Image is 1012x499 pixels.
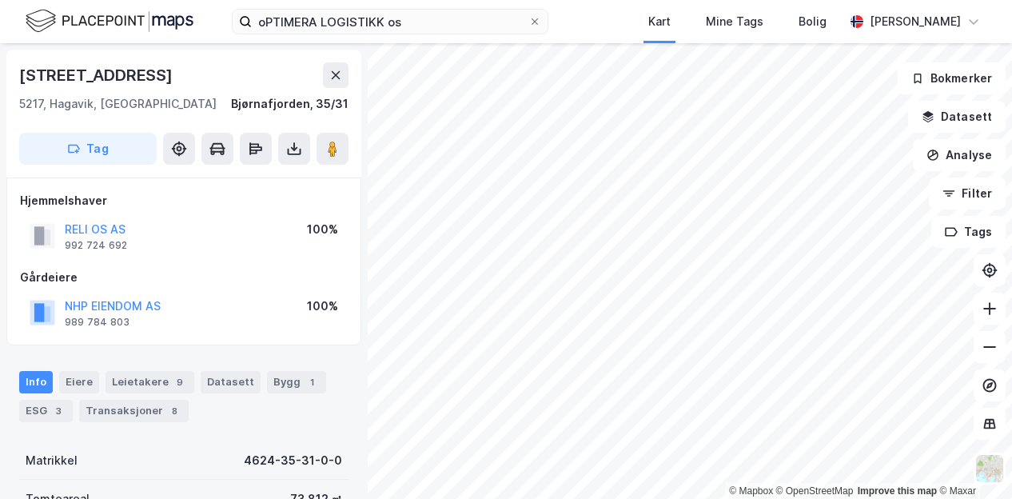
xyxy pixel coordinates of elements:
div: 100% [307,220,338,239]
div: 5217, Hagavik, [GEOGRAPHIC_DATA] [19,94,217,114]
div: [PERSON_NAME] [870,12,961,31]
div: 9 [172,374,188,390]
button: Analyse [913,139,1006,171]
div: Datasett [201,371,261,393]
div: ESG [19,400,73,422]
button: Tags [931,216,1006,248]
div: Hjemmelshaver [20,191,348,210]
div: Kart [648,12,671,31]
div: 989 784 803 [65,316,129,329]
input: Søk på adresse, matrikkel, gårdeiere, leietakere eller personer [252,10,528,34]
div: Gårdeiere [20,268,348,287]
div: 4624-35-31-0-0 [244,451,342,470]
a: Improve this map [858,485,937,497]
div: 8 [166,403,182,419]
img: logo.f888ab2527a4732fd821a326f86c7f29.svg [26,7,193,35]
div: 3 [50,403,66,419]
div: Matrikkel [26,451,78,470]
div: [STREET_ADDRESS] [19,62,176,88]
div: Transaksjoner [79,400,189,422]
iframe: Chat Widget [932,422,1012,499]
div: 1 [304,374,320,390]
div: Bjørnafjorden, 35/31 [231,94,349,114]
button: Filter [929,178,1006,210]
a: OpenStreetMap [776,485,854,497]
div: Bolig [799,12,827,31]
div: Mine Tags [706,12,763,31]
div: Info [19,371,53,393]
button: Bokmerker [898,62,1006,94]
button: Datasett [908,101,1006,133]
div: 100% [307,297,338,316]
div: Leietakere [106,371,194,393]
button: Tag [19,133,157,165]
div: Bygg [267,371,326,393]
div: Eiere [59,371,99,393]
a: Mapbox [729,485,773,497]
div: Kontrollprogram for chat [932,422,1012,499]
div: 992 724 692 [65,239,127,252]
